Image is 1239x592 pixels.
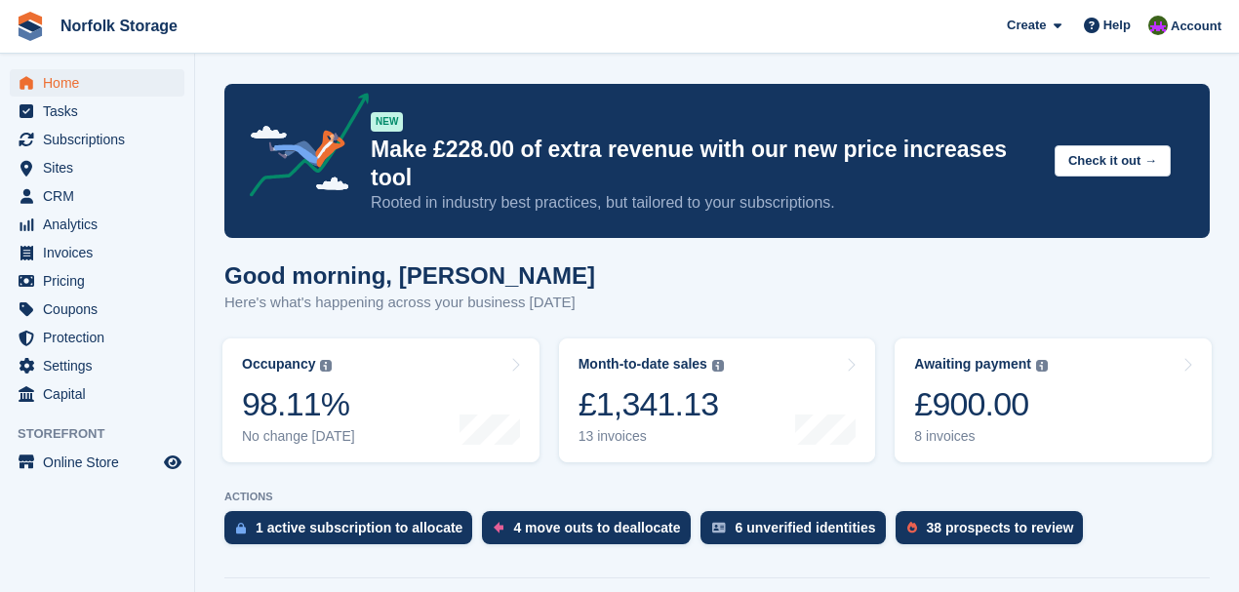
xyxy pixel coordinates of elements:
a: menu [10,98,184,125]
div: No change [DATE] [242,428,355,445]
div: 6 unverified identities [736,520,876,535]
img: move_outs_to_deallocate_icon-f764333ba52eb49d3ac5e1228854f67142a1ed5810a6f6cc68b1a99e826820c5.svg [494,522,503,533]
a: menu [10,239,184,266]
a: menu [10,154,184,181]
span: Subscriptions [43,126,160,153]
img: icon-info-grey-7440780725fd019a000dd9b08b2336e03edf1995a4989e88bcd33f0948082b44.svg [712,360,724,372]
div: 1 active subscription to allocate [256,520,462,535]
div: 8 invoices [914,428,1048,445]
div: 38 prospects to review [927,520,1074,535]
span: Invoices [43,239,160,266]
span: CRM [43,182,160,210]
span: Help [1103,16,1131,35]
span: Coupons [43,296,160,323]
img: Tom Pearson [1148,16,1168,35]
a: menu [10,324,184,351]
p: ACTIONS [224,491,1210,503]
a: Awaiting payment £900.00 8 invoices [895,338,1212,462]
div: Awaiting payment [914,356,1031,373]
a: Preview store [161,451,184,474]
img: price-adjustments-announcement-icon-8257ccfd72463d97f412b2fc003d46551f7dbcb40ab6d574587a9cd5c0d94... [233,93,370,204]
a: 1 active subscription to allocate [224,511,482,554]
div: 13 invoices [579,428,724,445]
a: menu [10,211,184,238]
span: Protection [43,324,160,351]
a: menu [10,267,184,295]
img: icon-info-grey-7440780725fd019a000dd9b08b2336e03edf1995a4989e88bcd33f0948082b44.svg [320,360,332,372]
span: Settings [43,352,160,379]
a: 38 prospects to review [896,511,1094,554]
a: 6 unverified identities [700,511,896,554]
a: menu [10,69,184,97]
div: 98.11% [242,384,355,424]
a: menu [10,449,184,476]
span: Create [1007,16,1046,35]
a: menu [10,182,184,210]
div: £900.00 [914,384,1048,424]
a: Norfolk Storage [53,10,185,42]
span: Analytics [43,211,160,238]
div: Month-to-date sales [579,356,707,373]
img: prospect-51fa495bee0391a8d652442698ab0144808aea92771e9ea1ae160a38d050c398.svg [907,522,917,533]
div: £1,341.13 [579,384,724,424]
span: Pricing [43,267,160,295]
span: Storefront [18,424,194,444]
div: Occupancy [242,356,315,373]
span: Online Store [43,449,160,476]
a: menu [10,126,184,153]
a: 4 move outs to deallocate [482,511,699,554]
span: Tasks [43,98,160,125]
a: Occupancy 98.11% No change [DATE] [222,338,540,462]
img: active_subscription_to_allocate_icon-d502201f5373d7db506a760aba3b589e785aa758c864c3986d89f69b8ff3... [236,522,246,534]
p: Make £228.00 of extra revenue with our new price increases tool [371,136,1039,192]
img: icon-info-grey-7440780725fd019a000dd9b08b2336e03edf1995a4989e88bcd33f0948082b44.svg [1036,360,1048,372]
img: stora-icon-8386f47178a22dfd0bd8f6a31ec36ba5ce8667c1dd55bd0f319d3a0aa187defe.svg [16,12,45,41]
span: Home [43,69,160,97]
a: menu [10,352,184,379]
h1: Good morning, [PERSON_NAME] [224,262,595,289]
div: 4 move outs to deallocate [513,520,680,535]
a: menu [10,380,184,408]
button: Check it out → [1055,145,1171,178]
span: Account [1171,17,1221,36]
span: Sites [43,154,160,181]
span: Capital [43,380,160,408]
p: Here's what's happening across your business [DATE] [224,292,595,314]
p: Rooted in industry best practices, but tailored to your subscriptions. [371,192,1039,214]
a: menu [10,296,184,323]
a: Month-to-date sales £1,341.13 13 invoices [559,338,876,462]
img: verify_identity-adf6edd0f0f0b5bbfe63781bf79b02c33cf7c696d77639b501bdc392416b5a36.svg [712,522,726,533]
div: NEW [371,112,403,132]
